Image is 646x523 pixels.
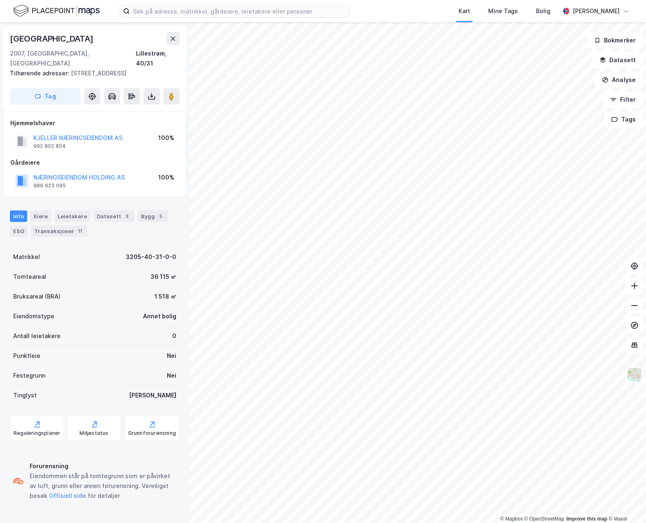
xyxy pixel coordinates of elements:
[587,32,643,49] button: Bokmerker
[13,292,61,301] div: Bruksareal (BRA)
[54,210,90,222] div: Leietakere
[10,68,173,78] div: [STREET_ADDRESS]
[167,371,176,381] div: Nei
[595,72,643,88] button: Analyse
[10,225,28,237] div: ESG
[136,49,180,68] div: Lillestrøm, 40/31
[30,471,176,501] div: Eiendommen står på tomtegrunn som er påvirket av luft, grunn eller annen forurensning. Vennligst ...
[10,158,179,168] div: Gårdeiere
[10,32,95,45] div: [GEOGRAPHIC_DATA]
[143,311,176,321] div: Annet bolig
[10,49,136,68] div: 2007, [GEOGRAPHIC_DATA], [GEOGRAPHIC_DATA]
[138,210,168,222] div: Bygg
[13,331,61,341] div: Antall leietakere
[80,430,108,437] div: Miljøstatus
[13,272,46,282] div: Tomteareal
[33,182,66,189] div: 989 623 095
[573,6,620,16] div: [PERSON_NAME]
[14,430,60,437] div: Reguleringsplaner
[30,210,51,222] div: Eiere
[126,252,176,262] div: 3205-40-31-0-0
[524,516,564,522] a: OpenStreetMap
[459,6,470,16] div: Kart
[154,292,176,301] div: 1 518 ㎡
[488,6,518,16] div: Mine Tags
[150,272,176,282] div: 36 115 ㎡
[123,212,131,220] div: 3
[30,461,176,471] div: Forurensning
[13,351,40,361] div: Punktleie
[604,111,643,128] button: Tags
[158,133,174,143] div: 100%
[605,483,646,523] iframe: Chat Widget
[10,118,179,128] div: Hjemmelshaver
[130,5,350,17] input: Søk på adresse, matrikkel, gårdeiere, leietakere eller personer
[605,483,646,523] div: Kontrollprogram for chat
[10,70,71,77] span: Tilhørende adresser:
[603,91,643,108] button: Filter
[167,351,176,361] div: Nei
[566,516,607,522] a: Improve this map
[13,371,45,381] div: Festegrunn
[13,4,100,18] img: logo.f888ab2527a4732fd821a326f86c7f29.svg
[592,52,643,68] button: Datasett
[10,88,81,105] button: Tag
[13,390,37,400] div: Tinglyst
[129,390,176,400] div: [PERSON_NAME]
[627,367,642,383] img: Z
[500,516,523,522] a: Mapbox
[158,173,174,182] div: 100%
[128,430,176,437] div: Grunnforurensning
[157,212,165,220] div: 5
[31,225,87,237] div: Transaksjoner
[76,227,84,235] div: 11
[10,210,27,222] div: Info
[536,6,550,16] div: Bolig
[33,143,66,149] div: 992 802 804
[13,311,54,321] div: Eiendomstype
[13,252,40,262] div: Matrikkel
[94,210,134,222] div: Datasett
[172,331,176,341] div: 0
